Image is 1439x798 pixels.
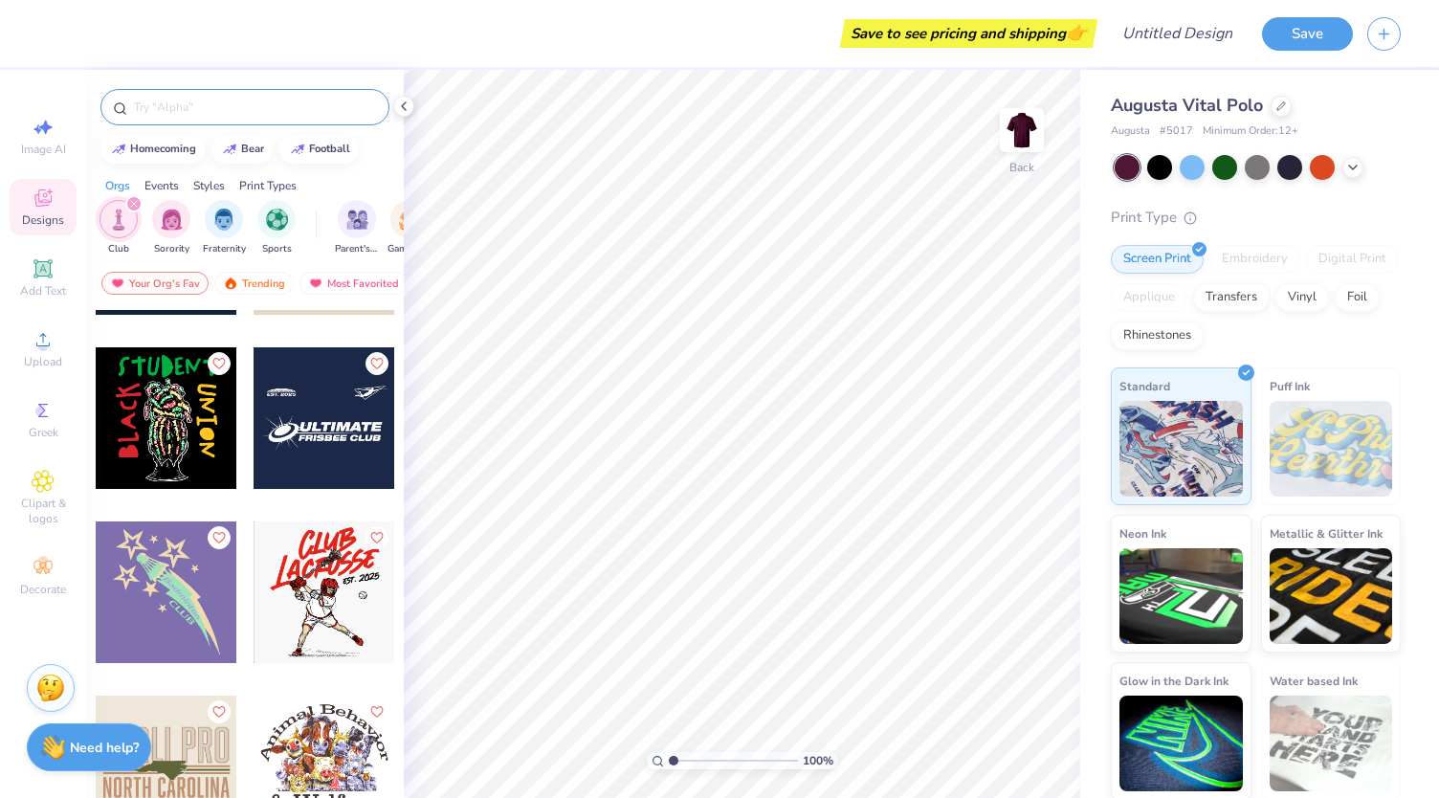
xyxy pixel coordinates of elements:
img: most_fav.gif [308,277,323,290]
input: Try "Alpha" [132,98,377,117]
span: Standard [1119,376,1170,396]
button: Like [208,352,231,375]
span: Sports [262,242,292,256]
img: trending.gif [223,277,238,290]
div: bear [241,144,264,154]
img: trend_line.gif [290,144,305,155]
div: Screen Print [1111,245,1204,274]
strong: Need help? [70,739,139,757]
span: Augusta Vital Polo [1111,94,1263,117]
div: homecoming [130,144,196,154]
div: filter for Club [100,200,138,256]
span: Greek [29,425,58,440]
img: Metallic & Glitter Ink [1270,548,1393,644]
input: Untitled Design [1107,14,1248,53]
div: Print Type [1111,207,1401,229]
button: Like [365,700,388,723]
div: Events [144,177,179,194]
div: filter for Sports [257,200,296,256]
span: Parent's Weekend [335,242,379,256]
img: Parent's Weekend Image [346,209,368,231]
div: Embroidery [1209,245,1300,274]
img: Game Day Image [399,209,421,231]
button: Save [1262,17,1353,51]
span: Glow in the Dark Ink [1119,671,1229,691]
img: Back [1003,111,1041,149]
span: Fraternity [203,242,246,256]
button: Like [365,526,388,549]
button: football [279,135,359,164]
img: Water based Ink [1270,696,1393,791]
div: filter for Fraternity [203,200,246,256]
button: filter button [257,200,296,256]
span: Minimum Order: 12 + [1203,123,1298,140]
div: filter for Parent's Weekend [335,200,379,256]
button: filter button [335,200,379,256]
div: Most Favorited [299,272,408,295]
button: bear [211,135,273,164]
button: Like [365,352,388,375]
img: Glow in the Dark Ink [1119,696,1243,791]
img: Fraternity Image [213,209,234,231]
span: Sorority [154,242,189,256]
span: Neon Ink [1119,523,1166,543]
button: filter button [100,200,138,256]
span: Club [108,242,129,256]
span: Water based Ink [1270,671,1358,691]
button: filter button [203,200,246,256]
span: Image AI [21,142,66,157]
img: Club Image [108,209,129,231]
div: Applique [1111,283,1187,312]
button: Like [208,700,231,723]
div: Print Types [239,177,297,194]
div: filter for Game Day [387,200,432,256]
span: Game Day [387,242,432,256]
span: # 5017 [1160,123,1193,140]
img: Standard [1119,401,1243,497]
img: most_fav.gif [110,277,125,290]
span: Add Text [20,283,66,299]
div: Transfers [1193,283,1270,312]
div: filter for Sorority [152,200,190,256]
div: Digital Print [1306,245,1399,274]
div: Foil [1335,283,1380,312]
img: trend_line.gif [222,144,237,155]
span: Designs [22,212,64,228]
button: filter button [152,200,190,256]
div: Trending [214,272,294,295]
img: Sorority Image [161,209,183,231]
img: trend_line.gif [111,144,126,155]
div: Your Org's Fav [101,272,209,295]
span: Puff Ink [1270,376,1310,396]
span: Clipart & logos [10,496,77,526]
button: filter button [387,200,432,256]
img: Neon Ink [1119,548,1243,644]
div: Orgs [105,177,130,194]
div: football [309,144,350,154]
div: Vinyl [1275,283,1329,312]
span: 100 % [803,752,833,769]
span: Decorate [20,582,66,597]
button: Like [208,526,231,549]
img: Sports Image [266,209,288,231]
span: Augusta [1111,123,1150,140]
div: Rhinestones [1111,321,1204,350]
span: 👉 [1066,21,1087,44]
button: homecoming [100,135,205,164]
span: Upload [24,354,62,369]
div: Save to see pricing and shipping [845,19,1093,48]
img: Puff Ink [1270,401,1393,497]
div: Styles [193,177,225,194]
span: Metallic & Glitter Ink [1270,523,1383,543]
div: Back [1009,159,1034,176]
